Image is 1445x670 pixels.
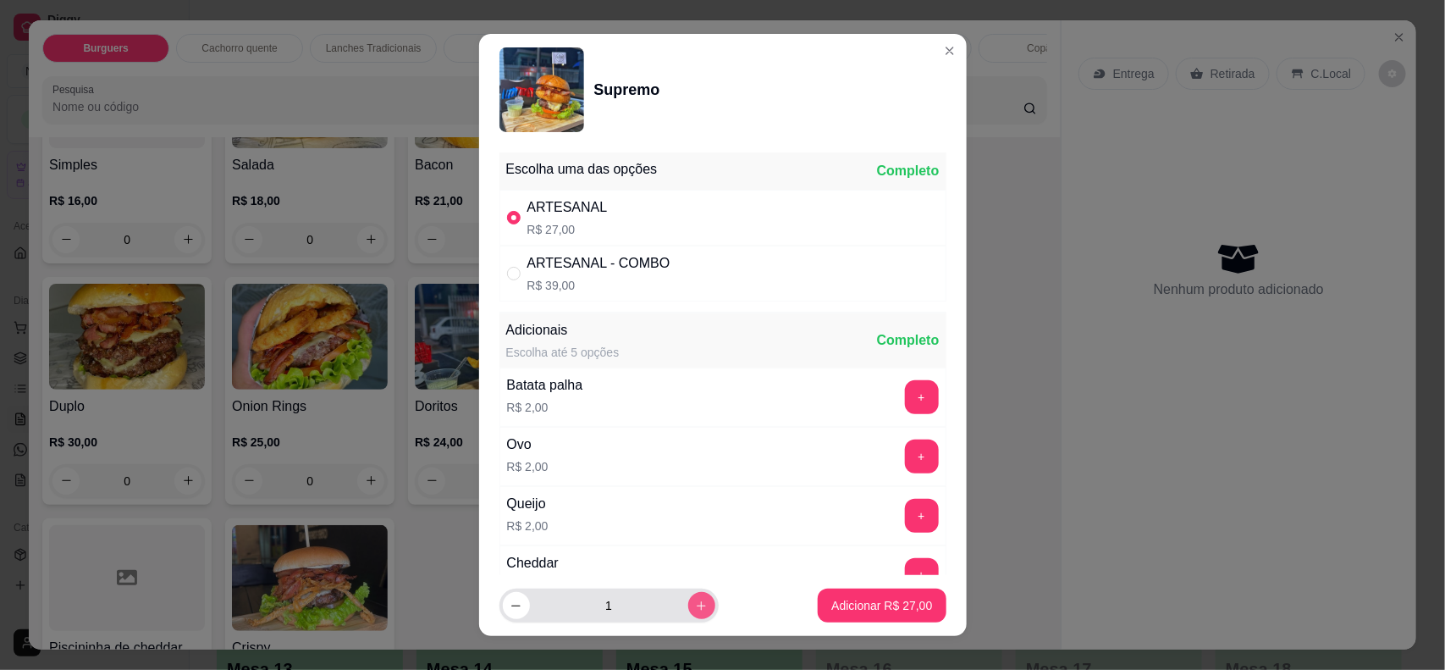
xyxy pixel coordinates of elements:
[527,221,608,238] p: R$ 27,00
[506,320,620,341] div: Adicionais
[506,344,620,361] div: Escolha até 5 opções
[527,277,670,294] p: R$ 39,00
[877,330,940,351] div: Completo
[507,458,549,475] p: R$ 2,00
[499,47,584,132] img: product-image
[507,375,583,396] div: Batata palha
[507,518,549,534] p: R$ 2,00
[503,592,530,619] button: decrease-product-quantity
[507,553,559,573] div: Cheddar
[507,435,549,455] div: Ovo
[936,37,963,64] button: Close
[831,597,932,614] p: Adicionar R$ 27,00
[507,399,583,416] p: R$ 2,00
[527,253,670,274] div: ARTESANAL - COMBO
[688,592,715,619] button: increase-product-quantity
[905,440,939,473] button: add
[506,159,658,180] div: Escolha uma das opções
[905,558,939,592] button: add
[818,589,946,623] button: Adicionar R$ 27,00
[905,380,939,414] button: add
[877,161,940,181] div: Completo
[905,499,939,533] button: add
[594,78,660,102] div: Supremo
[507,494,549,514] div: Queijo
[527,197,608,218] div: ARTESANAL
